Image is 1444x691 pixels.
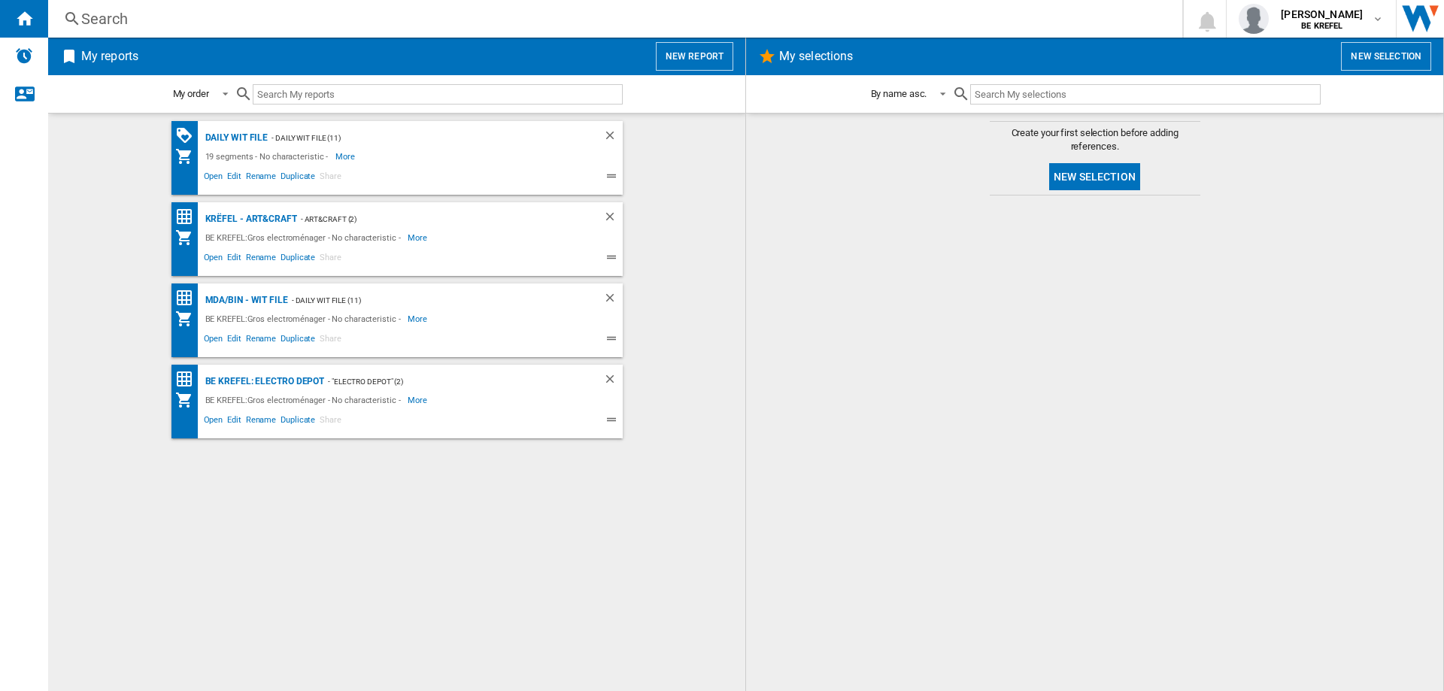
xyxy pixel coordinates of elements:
[278,413,317,431] span: Duplicate
[175,208,202,226] div: Price Matrix
[317,169,344,187] span: Share
[297,210,573,229] div: - Art&Craft (2)
[1239,4,1269,34] img: profile.jpg
[253,84,623,105] input: Search My reports
[324,372,572,391] div: - "Electro depot" (2)
[244,169,278,187] span: Rename
[656,42,733,71] button: New report
[175,126,202,145] div: PROMOTIONS Matrix
[776,42,856,71] h2: My selections
[175,391,202,409] div: My Assortment
[202,332,226,350] span: Open
[408,310,429,328] span: More
[202,391,408,409] div: BE KREFEL:Gros electroménager - No characteristic -
[225,169,244,187] span: Edit
[970,84,1320,105] input: Search My selections
[175,289,202,308] div: Price Matrix
[1341,42,1431,71] button: New selection
[603,210,623,229] div: Delete
[244,250,278,268] span: Rename
[225,413,244,431] span: Edit
[244,332,278,350] span: Rename
[15,47,33,65] img: alerts-logo.svg
[202,310,408,328] div: BE KREFEL:Gros electroménager - No characteristic -
[175,370,202,389] div: Price Matrix
[278,250,317,268] span: Duplicate
[175,229,202,247] div: My Assortment
[202,210,297,229] div: Krëfel - Art&Craft
[244,413,278,431] span: Rename
[288,291,573,310] div: - Daily WIT file (11)
[175,147,202,165] div: My Assortment
[173,88,209,99] div: My order
[603,372,623,391] div: Delete
[871,88,927,99] div: By name asc.
[225,332,244,350] span: Edit
[81,8,1143,29] div: Search
[175,310,202,328] div: My Assortment
[78,42,141,71] h2: My reports
[202,291,288,310] div: MDA/BIN - WIT file
[278,169,317,187] span: Duplicate
[278,332,317,350] span: Duplicate
[990,126,1200,153] span: Create your first selection before adding references.
[202,413,226,431] span: Open
[317,413,344,431] span: Share
[1049,163,1140,190] button: New selection
[202,372,325,391] div: BE KREFEL: Electro depot
[202,229,408,247] div: BE KREFEL:Gros electroménager - No characteristic -
[225,250,244,268] span: Edit
[268,129,572,147] div: - Daily WIT file (11)
[1301,21,1342,31] b: BE KREFEL
[408,229,429,247] span: More
[202,129,268,147] div: Daily WIT file
[202,147,336,165] div: 19 segments - No characteristic -
[202,250,226,268] span: Open
[603,291,623,310] div: Delete
[603,129,623,147] div: Delete
[202,169,226,187] span: Open
[317,250,344,268] span: Share
[317,332,344,350] span: Share
[1281,7,1363,22] span: [PERSON_NAME]
[335,147,357,165] span: More
[408,391,429,409] span: More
